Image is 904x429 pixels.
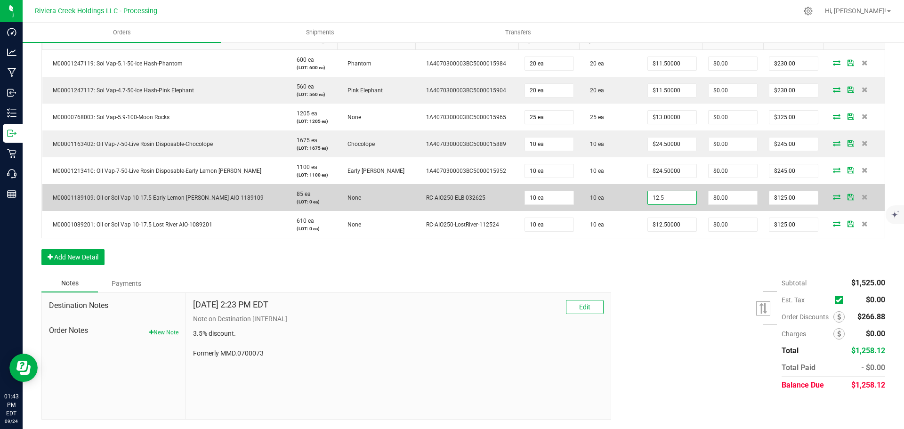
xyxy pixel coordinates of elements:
[292,91,332,98] p: (LOT: 560 ea)
[48,194,264,201] span: M00001189109: Oil or Sol Vap 10-17.5 Early Lemon [PERSON_NAME] AIO-1189109
[769,164,818,178] input: 0
[98,275,154,292] div: Payments
[835,294,847,307] span: Calculate excise tax
[525,57,573,70] input: 0
[709,111,757,124] input: 0
[709,218,757,231] input: 0
[782,363,815,372] span: Total Paid
[48,221,212,228] span: M00001089201: Oil or Sol Vap 10-17.5 Lost River AIO-1089201
[292,218,314,224] span: 610 ea
[292,225,332,232] p: (LOT: 0 ea)
[7,149,16,158] inline-svg: Retail
[193,300,268,309] h4: [DATE] 2:23 PM EDT
[525,138,573,151] input: 0
[343,87,383,94] span: Pink Elephant
[844,167,858,173] span: Save Order Detail
[825,7,886,15] span: Hi, [PERSON_NAME]!
[492,28,544,37] span: Transfers
[7,88,16,97] inline-svg: Inbound
[858,167,872,173] span: Delete Order Detail
[648,57,696,70] input: 0
[857,312,885,321] span: $266.88
[41,275,98,292] div: Notes
[782,380,824,389] span: Balance Due
[293,28,347,37] span: Shipments
[7,108,16,118] inline-svg: Inventory
[525,111,573,124] input: 0
[292,145,332,152] p: (LOT: 1675 ea)
[769,138,818,151] input: 0
[844,113,858,119] span: Save Order Detail
[525,164,573,178] input: 0
[525,191,573,204] input: 0
[866,295,885,304] span: $0.00
[525,218,573,231] input: 0
[648,84,696,97] input: 0
[343,194,361,201] span: None
[648,164,696,178] input: 0
[421,168,506,174] span: 1A4070300003BC5000015952
[292,198,332,205] p: (LOT: 0 ea)
[844,221,858,227] span: Save Order Detail
[421,60,506,67] span: 1A4070300003BC5000015984
[292,118,332,125] p: (LOT: 1205 ea)
[421,141,506,147] span: 1A4070300003BC5000015889
[7,129,16,138] inline-svg: Outbound
[866,329,885,338] span: $0.00
[648,111,696,124] input: 0
[419,23,617,42] a: Transfers
[858,60,872,65] span: Delete Order Detail
[769,111,818,124] input: 0
[48,168,261,174] span: M00001213410: Oil Vap-7-50-Live Rosin Disposable-Early Lemon [PERSON_NAME]
[421,194,485,201] span: RC-AIO250-ELB-032625
[193,329,604,358] p: 3.5% discount. Formerly MMD.0700073
[585,168,604,174] span: 10 ea
[7,27,16,37] inline-svg: Dashboard
[100,28,144,37] span: Orders
[343,114,361,121] span: None
[648,191,696,204] input: 0
[802,7,814,16] div: Manage settings
[343,168,404,174] span: Early [PERSON_NAME]
[292,64,332,71] p: (LOT: 600 ea)
[292,164,317,170] span: 1100 ea
[7,48,16,57] inline-svg: Analytics
[4,418,18,425] p: 09/24
[7,189,16,199] inline-svg: Reports
[579,303,590,311] span: Edit
[149,328,178,337] button: New Note
[23,23,221,42] a: Orders
[858,87,872,92] span: Delete Order Detail
[844,140,858,146] span: Save Order Detail
[709,138,757,151] input: 0
[48,60,183,67] span: M00001247119: Sol Vap-5.1-50-Ice Hash-Phantom
[292,191,311,197] span: 85 ea
[648,218,696,231] input: 0
[585,114,604,121] span: 25 ea
[421,221,499,228] span: RC-AIO250-LostRiver-112524
[858,194,872,200] span: Delete Order Detail
[782,296,831,304] span: Est. Tax
[585,221,604,228] span: 10 ea
[48,87,194,94] span: M00001247117: Sol Vap-4.7-50-Ice Hash-Pink Elephant
[49,300,178,311] span: Destination Notes
[782,313,833,321] span: Order Discounts
[421,114,506,121] span: 1A4070300003BC5000015965
[292,171,332,178] p: (LOT: 1100 ea)
[844,194,858,200] span: Save Order Detail
[851,380,885,389] span: $1,258.12
[844,87,858,92] span: Save Order Detail
[193,314,604,324] p: Note on Destination [INTERNAL]
[709,57,757,70] input: 0
[49,325,178,336] span: Order Notes
[525,84,573,97] input: 0
[858,140,872,146] span: Delete Order Detail
[585,60,604,67] span: 20 ea
[292,83,314,90] span: 560 ea
[769,218,818,231] input: 0
[221,23,419,42] a: Shipments
[7,68,16,77] inline-svg: Manufacturing
[421,87,506,94] span: 1A4070300003BC5000015904
[7,169,16,178] inline-svg: Call Center
[4,392,18,418] p: 01:43 PM EDT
